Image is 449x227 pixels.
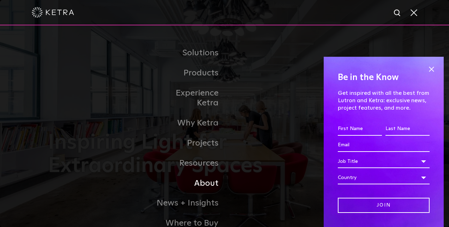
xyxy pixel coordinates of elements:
img: search icon [393,9,402,18]
div: Job Title [338,155,430,168]
a: About [152,173,224,194]
div: Country [338,171,430,184]
a: Projects [152,133,224,153]
a: Resources [152,153,224,173]
input: Last Name [385,122,430,136]
h4: Be in the Know [338,71,430,84]
input: Join [338,198,430,213]
a: News + Insights [152,193,224,213]
input: Email [338,139,430,152]
input: First Name [338,122,382,136]
a: Products [152,63,224,83]
a: Why Ketra [152,113,224,133]
img: ketra-logo-2019-white [32,7,74,18]
a: Experience Ketra [152,83,224,114]
a: Solutions [152,43,224,63]
p: Get inspired with all the best from Lutron and Ketra: exclusive news, project features, and more. [338,90,430,111]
